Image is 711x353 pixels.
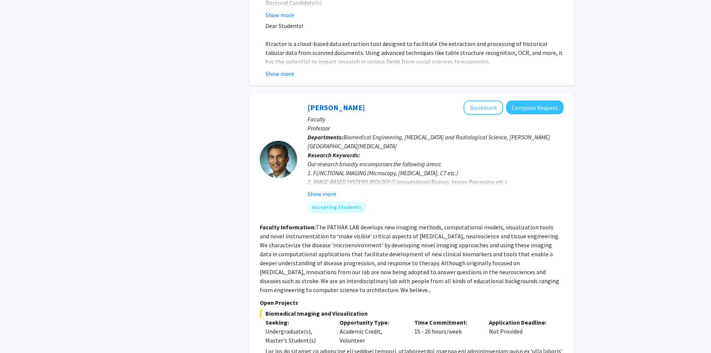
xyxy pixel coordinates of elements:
[308,133,343,141] b: Departments:
[6,319,32,347] iframe: Chat
[265,40,563,65] span: Xtractor is a cloud-based data extraction tool designed to facilitate the extraction and processi...
[506,100,564,114] button: Compose Request to Arvind Pathak
[308,103,365,112] a: [PERSON_NAME]
[489,318,552,327] p: Application Deadline:
[308,151,360,159] b: Research Keywords:
[334,318,409,345] div: Academic Credit, Volunteer
[308,115,564,124] p: Faculty
[340,318,403,327] p: Opportunity Type:
[260,309,564,318] span: Biomedical Imaging and Visualization
[265,318,329,327] p: Seeking:
[308,124,564,133] p: Professor
[260,298,564,307] p: Open Projects
[265,22,303,30] span: Dear Students!
[308,189,336,198] button: Show more
[265,10,294,19] button: Show more
[409,318,483,345] div: 15 - 20 hours/week
[265,69,294,78] button: Show more
[260,223,316,231] b: Faculty Information:
[414,318,478,327] p: Time Commitment:
[260,223,559,294] fg-read-more: The PATHAK LAB develops new imaging methods, computational models, visualization tools and novel ...
[265,327,329,345] div: Undergraduate(s), Master's Student(s)
[483,318,558,345] div: Not Provided
[464,100,503,115] button: Add Arvind Pathak to Bookmarks
[308,201,366,213] mat-chip: Accepting Students
[308,133,550,150] span: Biomedical Engineering, [MEDICAL_DATA] and Radiological Science, [PERSON_NAME][GEOGRAPHIC_DATA][M...
[308,160,564,204] div: Our research broadly encompasses the following areas: 1. FUNCTIONAL IMAGING (Microscopy, [MEDICAL...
